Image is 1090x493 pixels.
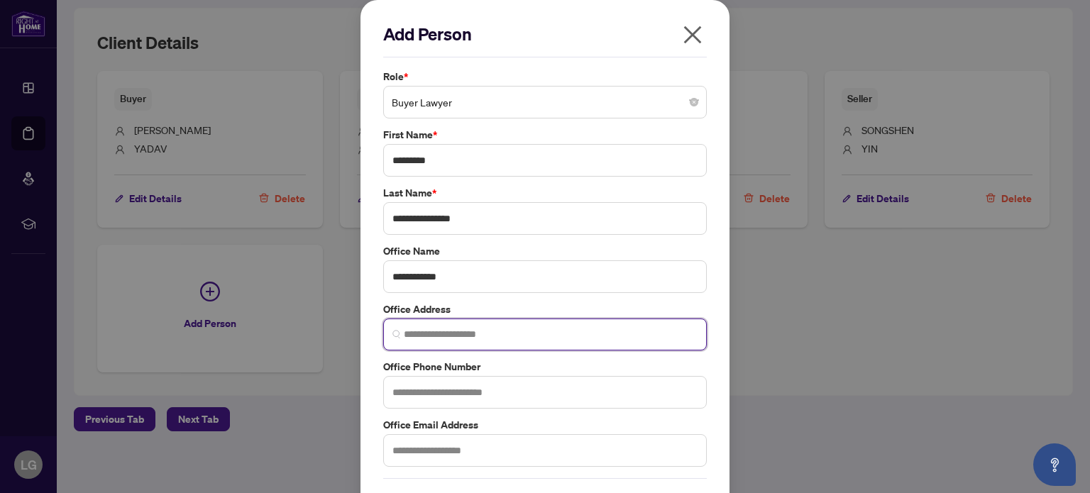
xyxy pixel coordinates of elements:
label: Office Address [383,301,707,317]
label: Office Name [383,243,707,259]
label: First Name [383,127,707,143]
span: close-circle [690,98,698,106]
img: search_icon [392,330,401,338]
label: Office Email Address [383,417,707,433]
span: Buyer Lawyer [392,89,698,116]
span: close [681,23,704,46]
button: Open asap [1033,443,1076,486]
label: Office Phone Number [383,359,707,375]
h2: Add Person [383,23,707,45]
label: Last Name [383,185,707,201]
label: Role [383,69,707,84]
